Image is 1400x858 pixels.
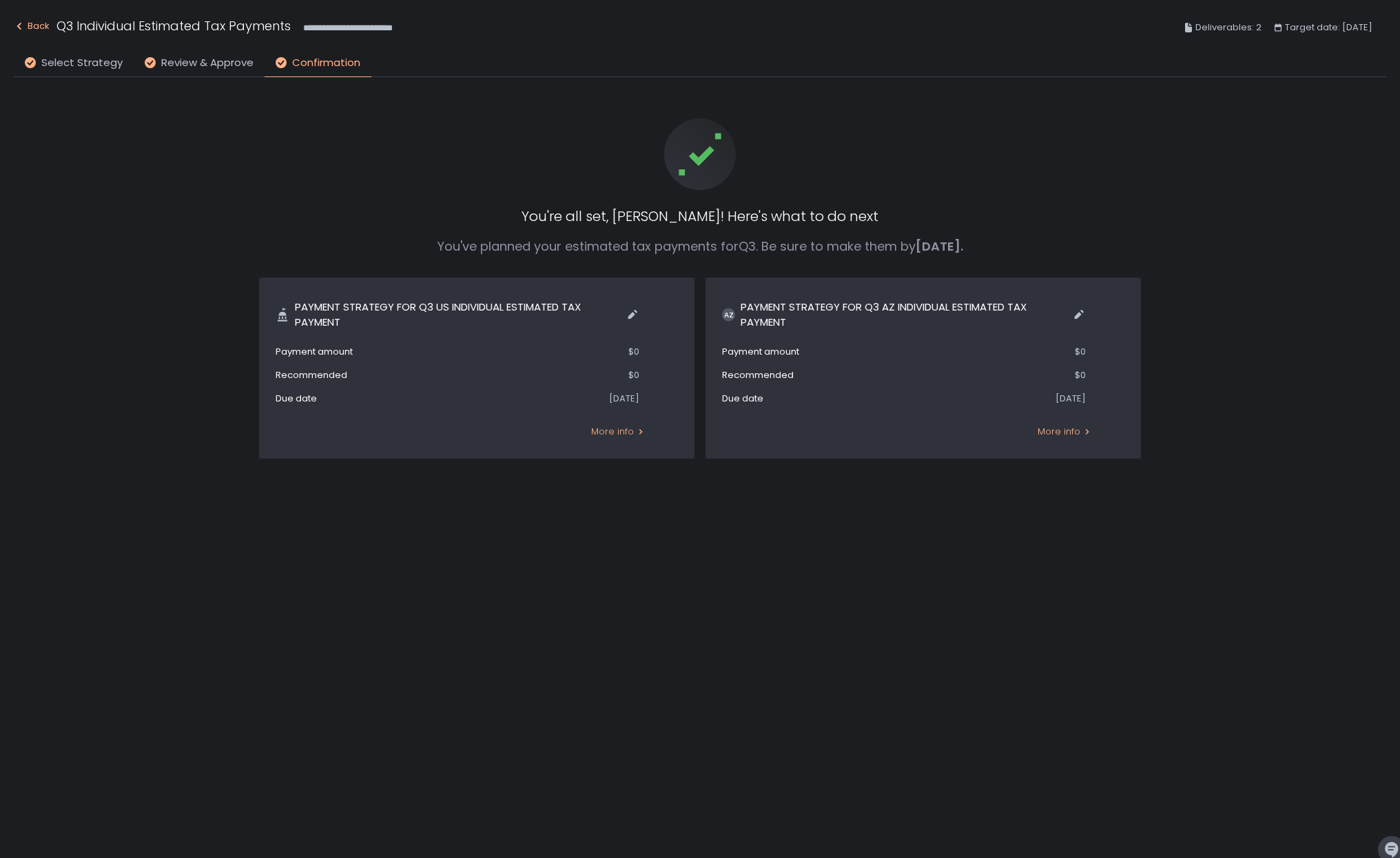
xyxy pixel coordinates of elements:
[276,346,353,358] span: Payment amount
[295,300,612,331] span: Payment strategy for Q3 US Individual Estimated Tax Payment
[276,393,317,405] span: Due date
[724,310,734,320] text: AZ
[609,393,639,405] div: [DATE]
[437,237,963,255] p: You've planned your estimated tax payments for Q3 . Be sure to make them by
[522,207,878,226] div: You're all set, [PERSON_NAME]! Here's what to do next
[722,393,763,405] span: Due date
[722,346,799,358] span: Payment amount
[741,300,1058,331] span: Payment strategy for Q3 AZ Individual Estimated Tax Payment
[1195,19,1262,36] span: Deliverables: 2
[41,55,123,71] span: Select Strategy
[161,55,254,71] span: Review & Approve
[1285,19,1372,36] span: Target date: [DATE]
[292,55,360,71] span: Confirmation
[1075,369,1086,381] div: $0
[916,238,963,255] span: [DATE].
[628,369,639,381] div: $0
[276,369,347,381] span: Recommended
[1075,346,1086,358] div: $0
[14,18,50,34] div: Back
[628,346,639,358] div: $0
[1038,426,1080,438] span: More info
[1056,393,1086,405] div: [DATE]
[14,17,50,39] button: Back
[591,426,634,438] span: More info
[722,369,794,381] span: Recommended
[56,17,291,35] h1: Q3 Individual Estimated Tax Payments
